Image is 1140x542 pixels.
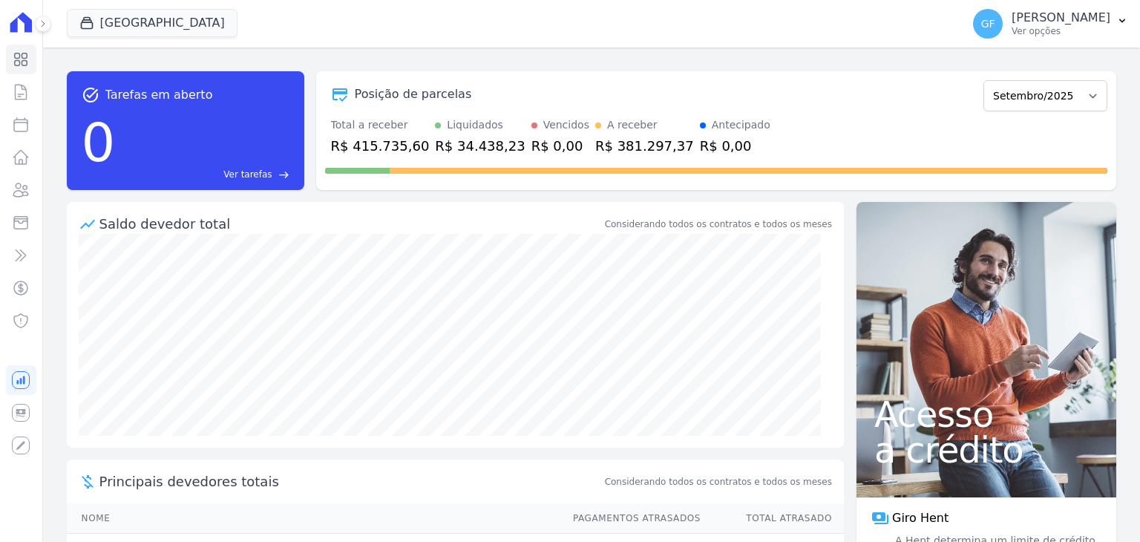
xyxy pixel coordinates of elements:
p: [PERSON_NAME] [1012,10,1110,25]
span: Acesso [874,396,1098,432]
p: Ver opções [1012,25,1110,37]
div: Total a receber [331,117,430,133]
div: R$ 0,00 [531,136,589,156]
span: GF [981,19,995,29]
button: [GEOGRAPHIC_DATA] [67,9,237,37]
div: R$ 381.297,37 [595,136,694,156]
span: Considerando todos os contratos e todos os meses [605,475,832,489]
button: GF [PERSON_NAME] Ver opções [961,3,1140,45]
div: Saldo devedor total [99,214,602,234]
th: Total Atrasado [701,503,844,534]
span: Ver tarefas [223,168,272,181]
div: Antecipado [712,117,770,133]
span: Giro Hent [892,509,949,527]
div: Vencidos [543,117,589,133]
div: R$ 34.438,23 [435,136,525,156]
span: east [278,169,289,180]
span: Principais devedores totais [99,471,602,492]
div: A receber [607,117,658,133]
div: R$ 0,00 [700,136,770,156]
div: Liquidados [447,117,503,133]
div: Considerando todos os contratos e todos os meses [605,218,832,231]
span: task_alt [82,86,99,104]
div: 0 [82,104,116,181]
th: Nome [67,503,559,534]
div: R$ 415.735,60 [331,136,430,156]
a: Ver tarefas east [121,168,289,181]
span: a crédito [874,432,1098,468]
span: Tarefas em aberto [105,86,213,104]
div: Posição de parcelas [355,85,472,103]
th: Pagamentos Atrasados [559,503,701,534]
